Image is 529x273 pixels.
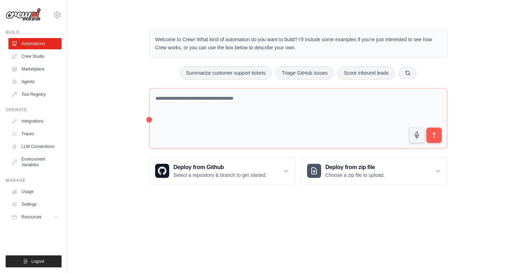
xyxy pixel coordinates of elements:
[6,107,62,113] div: Operate
[8,141,62,152] a: LLM Connections
[8,76,62,87] a: Agents
[155,36,441,52] p: Welcome to Crew! What kind of automation do you want to build? I'll include some examples if you'...
[8,211,62,223] button: Resources
[8,199,62,210] a: Settings
[8,116,62,127] a: Integrations
[276,66,333,80] button: Triage GitHub issues
[338,66,395,80] button: Score inbound leads
[180,66,272,80] button: Summarize customer support tickets
[8,38,62,49] a: Automations
[8,128,62,139] a: Traces
[6,255,62,267] button: Logout
[173,163,267,172] h3: Deploy from Github
[8,63,62,75] a: Marketplace
[31,259,44,264] span: Logout
[8,154,62,170] a: Environment Variables
[8,186,62,197] a: Usage
[8,89,62,100] a: Tool Registry
[6,30,62,35] div: Build
[8,51,62,62] a: Crew Studio
[325,163,385,172] h3: Deploy from zip file
[21,214,42,220] span: Resources
[6,8,41,21] img: Logo
[325,172,385,179] p: Choose a zip file to upload.
[173,172,267,179] p: Select a repository & branch to get started.
[6,178,62,183] div: Manage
